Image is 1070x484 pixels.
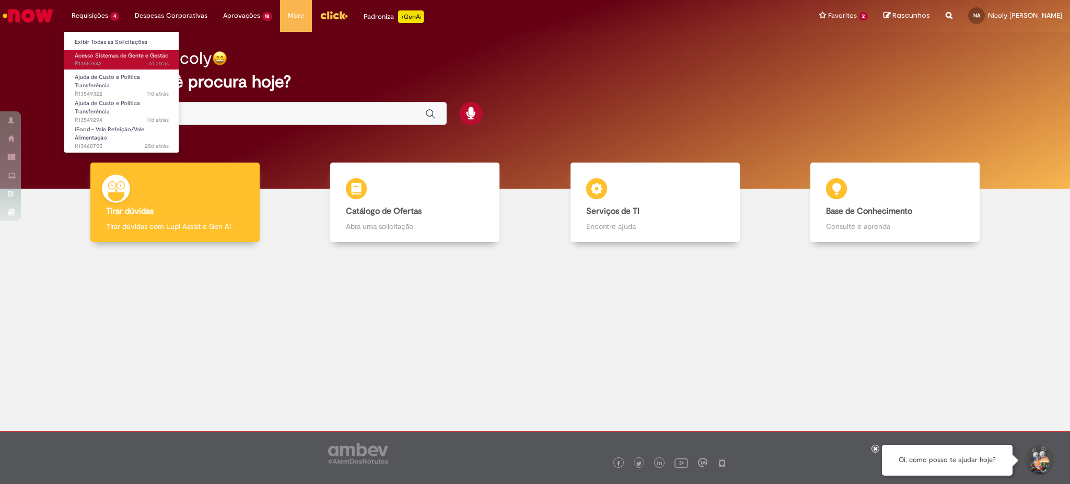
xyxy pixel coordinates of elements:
time: 19/09/2025 08:53:30 [147,90,169,98]
img: logo_footer_ambev_rotulo_gray.png [328,443,388,464]
time: 23/09/2025 09:13:27 [148,60,169,67]
h2: O que você procura hoje? [94,73,976,91]
b: Base de Conhecimento [826,206,912,216]
span: Favoritos [828,10,857,21]
div: Oi, como posso te ajudar hoje? [882,445,1013,476]
span: 4 [110,12,119,21]
span: R13557642 [75,60,169,68]
p: +GenAi [398,10,424,23]
span: 11d atrás [147,116,169,124]
img: happy-face.png [212,51,227,66]
time: 19/09/2025 08:46:45 [147,116,169,124]
span: 7d atrás [148,60,169,67]
span: iFood - Vale Refeição/Vale Alimentação [75,125,144,142]
img: logo_footer_workplace.png [698,458,707,467]
img: logo_footer_twitter.png [636,461,642,466]
a: Aberto R13549322 : Ajuda de Custo e Política Transferência [64,72,179,94]
span: Despesas Corporativas [135,10,207,21]
ul: Requisições [64,31,179,153]
span: Ajuda de Custo e Política Transferência [75,73,140,89]
a: Aberto R13549294 : Ajuda de Custo e Política Transferência [64,98,179,120]
span: R13549322 [75,90,169,98]
span: R13468705 [75,142,169,151]
span: 2 [859,12,868,21]
a: Aberto R13557642 : Acesso Sistemas de Gente e Gestão [64,50,179,70]
b: Serviços de TI [586,206,639,216]
span: More [288,10,304,21]
span: Aprovações [223,10,260,21]
button: Iniciar Conversa de Suporte [1023,445,1054,476]
time: 01/09/2025 14:45:37 [145,142,169,150]
span: Nicoly [PERSON_NAME] [988,11,1062,20]
img: ServiceNow [1,5,55,26]
img: click_logo_yellow_360x200.png [320,7,348,23]
span: R13549294 [75,116,169,124]
b: Catálogo de Ofertas [346,206,422,216]
p: Encontre ajuda [586,221,724,232]
span: 18 [262,12,273,21]
div: Padroniza [364,10,424,23]
a: Rascunhos [883,11,930,21]
p: Abra uma solicitação [346,221,484,232]
span: NA [973,12,980,19]
img: logo_footer_facebook.png [616,461,621,466]
img: logo_footer_linkedin.png [657,460,662,467]
img: logo_footer_naosei.png [717,458,727,467]
img: logo_footer_youtube.png [674,456,688,469]
p: Tirar dúvidas com Lupi Assist e Gen Ai [106,221,244,232]
a: Serviços de TI Encontre ajuda [535,163,775,243]
span: 28d atrás [145,142,169,150]
p: Consulte e aprenda [826,221,964,232]
span: Ajuda de Custo e Política Transferência [75,99,140,116]
span: 11d atrás [147,90,169,98]
span: Rascunhos [892,10,930,20]
a: Aberto R13468705 : iFood - Vale Refeição/Vale Alimentação [64,124,179,146]
span: Requisições [72,10,108,21]
a: Tirar dúvidas Tirar dúvidas com Lupi Assist e Gen Ai [55,163,295,243]
a: Catálogo de Ofertas Abra uma solicitação [295,163,536,243]
a: Exibir Todas as Solicitações [64,37,179,48]
a: Base de Conhecimento Consulte e aprenda [775,163,1016,243]
b: Tirar dúvidas [106,206,154,216]
span: Acesso Sistemas de Gente e Gestão [75,52,169,60]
